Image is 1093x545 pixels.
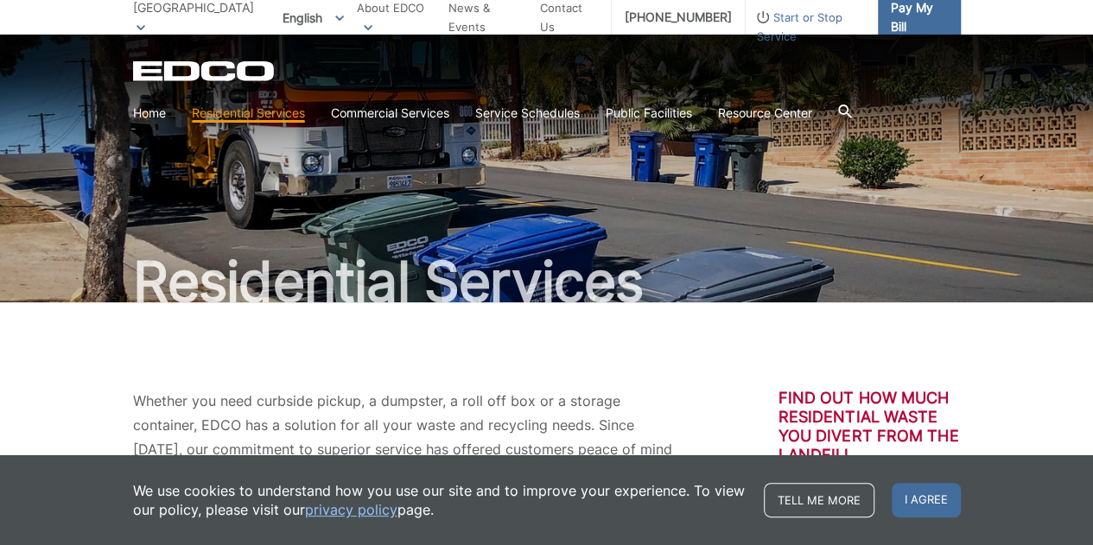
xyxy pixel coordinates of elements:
span: English [270,3,357,32]
h3: Find out how much residential waste you divert from the landfill [778,389,961,465]
a: Tell me more [764,483,874,517]
a: Resource Center [718,104,812,123]
p: We use cookies to understand how you use our site and to improve your experience. To view our pol... [133,481,747,519]
span: I agree [892,483,961,517]
a: Public Facilities [606,104,692,123]
p: Whether you need curbside pickup, a dumpster, a roll off box or a storage container, EDCO has a s... [133,389,674,485]
a: Home [133,104,166,123]
a: Service Schedules [475,104,580,123]
a: EDCD logo. Return to the homepage. [133,60,276,81]
a: privacy policy [305,500,397,519]
a: Commercial Services [331,104,449,123]
h1: Residential Services [133,254,961,309]
a: Residential Services [192,104,305,123]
